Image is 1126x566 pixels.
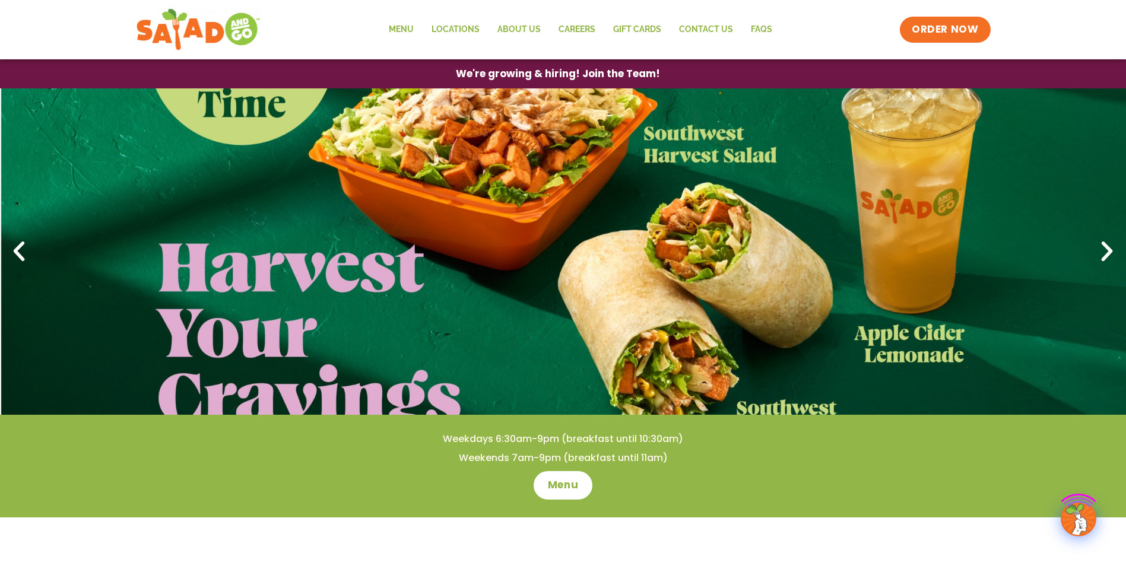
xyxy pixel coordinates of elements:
a: We're growing & hiring! Join the Team! [438,60,678,88]
img: new-SAG-logo-768×292 [136,6,261,53]
span: Menu [548,478,578,492]
a: Menu [534,471,592,500]
a: Contact Us [670,16,742,43]
a: Careers [550,16,604,43]
a: GIFT CARDS [604,16,670,43]
span: We're growing & hiring! Join the Team! [456,69,660,79]
span: ORDER NOW [912,23,978,37]
nav: Menu [380,16,781,43]
a: Menu [380,16,423,43]
a: ORDER NOW [900,17,990,43]
a: FAQs [742,16,781,43]
h4: Weekdays 6:30am-9pm (breakfast until 10:30am) [24,433,1102,446]
a: About Us [489,16,550,43]
a: Locations [423,16,489,43]
h4: Weekends 7am-9pm (breakfast until 11am) [24,451,1102,465]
